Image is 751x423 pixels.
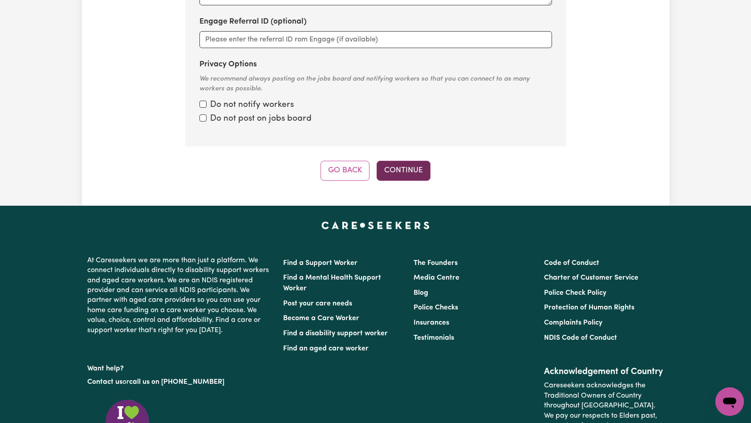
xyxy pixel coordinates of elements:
label: Do not notify workers [210,99,294,112]
a: Post your care needs [283,300,352,307]
a: Become a Care Worker [283,315,359,322]
h2: Acknowledgement of Country [544,366,664,377]
div: We recommend always posting on the jobs board and notifying workers so that you can connect to as... [199,74,552,94]
a: Find an aged care worker [283,345,369,352]
p: or [87,374,272,390]
a: call us on [PHONE_NUMBER] [129,378,224,386]
a: Charter of Customer Service [544,274,638,281]
input: Please enter the referral ID rom Engage (if available) [199,31,552,48]
button: Continue [377,161,430,180]
button: Go Back [321,161,369,180]
a: Media Centre [414,274,459,281]
iframe: Button to launch messaging window [715,387,744,416]
a: NDIS Code of Conduct [544,334,617,342]
a: The Founders [414,260,458,267]
a: Blog [414,289,428,297]
a: Police Checks [414,304,458,311]
a: Contact us [87,378,122,386]
p: Want help? [87,360,272,374]
p: At Careseekers we are more than just a platform. We connect individuals directly to disability su... [87,252,272,339]
a: Find a Support Worker [283,260,357,267]
a: Protection of Human Rights [544,304,634,311]
a: Complaints Policy [544,319,602,326]
a: Testimonials [414,334,454,342]
a: Insurances [414,319,449,326]
label: Privacy Options [199,59,257,70]
a: Code of Conduct [544,260,599,267]
a: Careseekers home page [321,222,430,229]
label: Engage Referral ID (optional) [199,16,307,28]
a: Find a Mental Health Support Worker [283,274,381,292]
a: Police Check Policy [544,289,606,297]
label: Do not post on jobs board [210,113,312,126]
a: Find a disability support worker [283,330,388,337]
